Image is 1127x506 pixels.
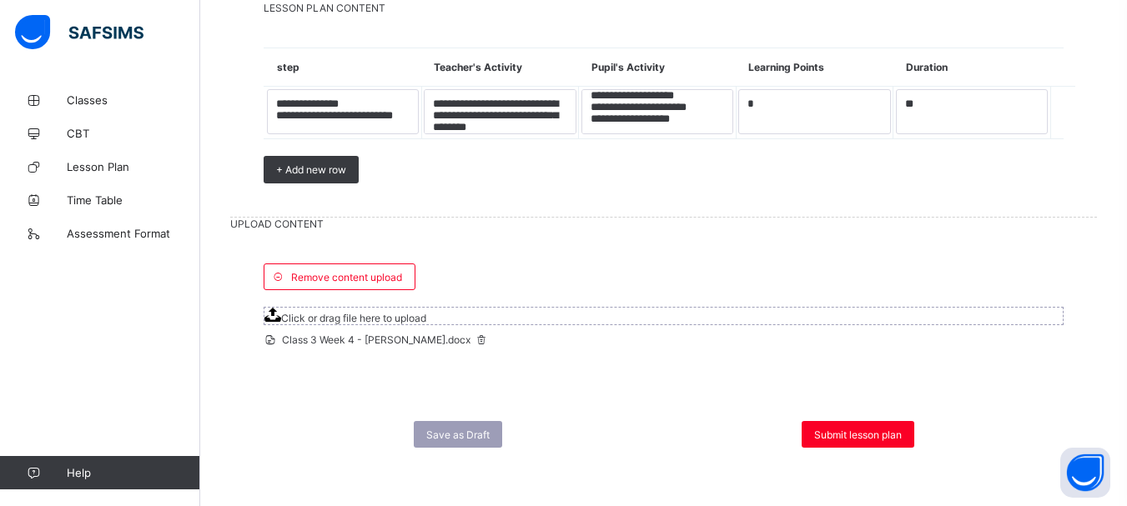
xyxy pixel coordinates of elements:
[264,333,489,346] span: Class 3 Week 4 - [PERSON_NAME].docx
[579,48,737,87] th: Pupil's Activity
[264,2,1064,14] span: LESSON PLAN CONTENT
[264,307,1064,325] span: Click or drag file here to upload
[276,163,346,176] span: + Add new row
[67,466,199,479] span: Help
[736,48,893,87] th: Learning Points
[67,127,200,140] span: CBT
[67,93,200,107] span: Classes
[1060,448,1110,498] button: Open asap
[67,193,200,207] span: Time Table
[264,48,422,87] th: step
[281,312,426,324] span: Click or drag file here to upload
[426,428,490,441] span: Save as Draft
[67,160,200,173] span: Lesson Plan
[291,271,402,283] span: Remove content upload
[230,218,1097,230] span: UPLOAD CONTENT
[67,227,200,240] span: Assessment Format
[814,428,902,441] span: Submit lesson plan
[15,15,143,50] img: safsims
[893,48,1051,87] th: Duration
[421,48,579,87] th: Teacher's Activity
